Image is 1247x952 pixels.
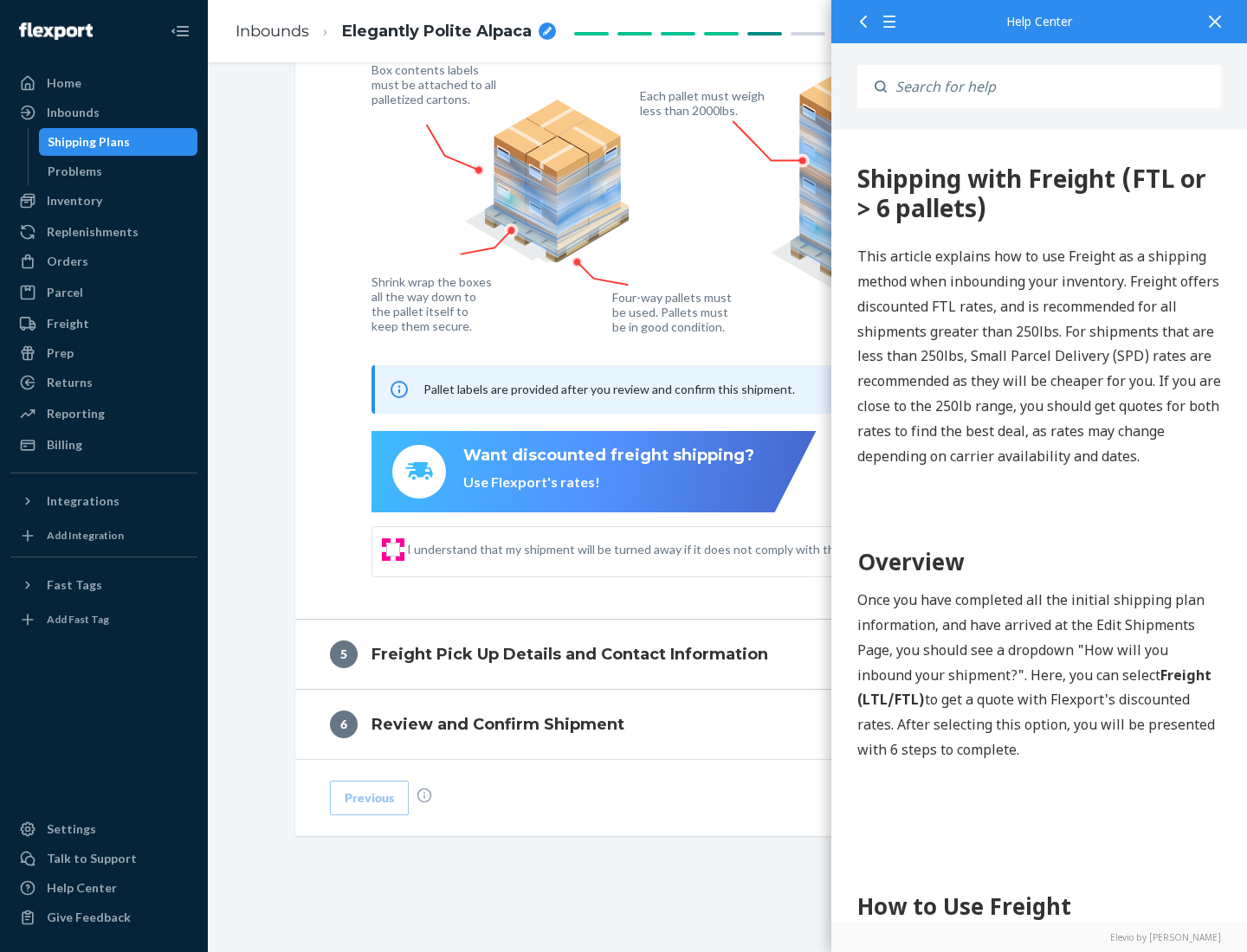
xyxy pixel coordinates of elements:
[10,431,197,459] a: Billing
[47,879,117,897] div: Help Center
[47,315,89,332] div: Freight
[47,104,100,121] div: Inbounds
[10,218,197,246] a: Replenishments
[407,541,1070,558] span: I understand that my shipment will be turned away if it does not comply with the above guidelines.
[48,133,130,151] div: Shipping Plans
[342,21,532,43] span: Elegantly Polite Alpaca
[372,713,624,736] h4: Review and Confirm Shipment
[10,248,197,275] a: Orders
[887,65,1221,108] input: Search
[372,274,495,333] figcaption: Shrink wrap the boxes all the way down to the pallet itself to keep them secure.
[10,99,197,126] a: Inbounds
[47,909,131,926] div: Give Feedback
[10,487,197,515] button: Integrations
[10,369,197,396] a: Returns
[47,344,74,362] div: Prep
[39,158,198,185] a: Problems
[10,904,197,931] button: Give Feedback
[10,400,197,428] a: Reporting
[47,436,82,453] div: Billing
[47,850,137,867] div: Talk to Support
[26,458,390,633] p: Once you have completed all the initial shipping plan information, and have arrived at the Edit S...
[10,815,197,843] a: Settings
[295,690,1161,759] button: 6Review and Confirm Shipment
[10,310,197,338] a: Freight
[47,284,83,301] div: Parcel
[236,22,309,41] a: Inbounds
[330,640,358,668] div: 5
[640,88,769,118] figcaption: Each pallet must weigh less than 2000lbs.
[10,522,197,550] a: Add Integration
[295,620,1161,689] button: 5Freight Pick Up Details and Contact Information
[47,820,96,838] div: Settings
[47,192,102,209] div: Inventory
[372,643,768,666] h4: Freight Pick Up Details and Contact Information
[47,223,139,241] div: Replenishments
[857,16,1221,28] div: Help Center
[26,415,390,449] h1: Overview
[26,811,390,842] h2: Step 1: Boxes and Labels
[47,612,109,627] div: Add Fast Tag
[612,290,733,334] figcaption: Four-way pallets must be used. Pallets must be in good condition.
[26,35,390,93] div: 360 Shipping with Freight (FTL or > 6 pallets)
[47,576,102,594] div: Fast Tags
[39,128,198,156] a: Shipping Plans
[10,69,197,97] a: Home
[222,6,570,57] ol: breadcrumbs
[10,187,197,215] a: Inventory
[423,382,795,396] span: Pallet labels are provided after you review and confirm this shipment.
[10,845,197,872] a: Talk to Support
[857,931,1221,943] a: Elevio by [PERSON_NAME]
[47,374,93,391] div: Returns
[47,74,81,92] div: Home
[47,405,105,422] div: Reporting
[47,253,88,270] div: Orders
[10,571,197,599] button: Fast Tags
[330,711,358,738] div: 6
[26,114,390,338] p: This article explains how to use Freight as a shipping method when inbounding your inventory. Fre...
[19,23,93,40] img: Flexport logo
[47,492,120,510] div: Integrations
[10,279,197,306] a: Parcel
[463,445,754,467] div: Want discounted freight shipping?
[47,528,124,543] div: Add Integration
[386,543,400,556] input: I understand that my shipment will be turned away if it does not comply with the above guidelines.
[163,14,197,48] button: Close Navigation
[26,760,390,794] h1: How to Use Freight
[330,781,409,815] button: Previous
[10,606,197,634] a: Add Fast Tag
[463,473,754,492] div: Use Flexport's rates!
[372,62,501,106] figcaption: Box contents labels must be attached to all palletized cartons.
[10,339,197,367] a: Prep
[10,874,197,902] a: Help Center
[48,163,102,180] div: Problems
